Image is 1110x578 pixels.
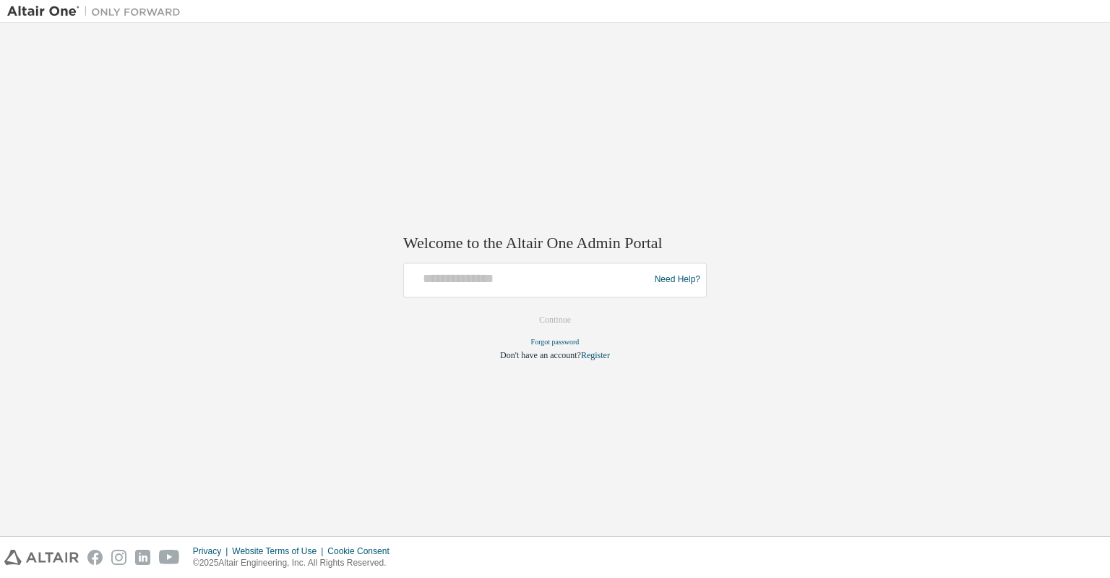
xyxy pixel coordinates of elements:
[403,234,707,254] h2: Welcome to the Altair One Admin Portal
[581,350,610,360] a: Register
[193,545,232,557] div: Privacy
[327,545,397,557] div: Cookie Consent
[193,557,398,569] p: © 2025 Altair Engineering, Inc. All Rights Reserved.
[135,550,150,565] img: linkedin.svg
[111,550,126,565] img: instagram.svg
[232,545,327,557] div: Website Terms of Use
[87,550,103,565] img: facebook.svg
[531,338,580,346] a: Forgot password
[7,4,188,19] img: Altair One
[500,350,581,360] span: Don't have an account?
[4,550,79,565] img: altair_logo.svg
[159,550,180,565] img: youtube.svg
